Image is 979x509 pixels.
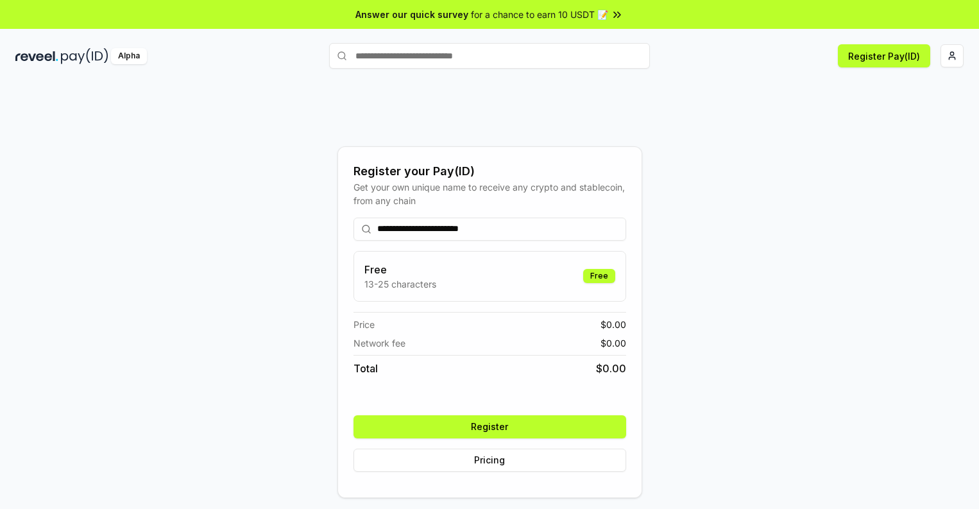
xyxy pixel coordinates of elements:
[355,8,468,21] span: Answer our quick survey
[353,180,626,207] div: Get your own unique name to receive any crypto and stablecoin, from any chain
[471,8,608,21] span: for a chance to earn 10 USDT 📝
[364,277,436,291] p: 13-25 characters
[15,48,58,64] img: reveel_dark
[364,262,436,277] h3: Free
[353,415,626,438] button: Register
[353,336,405,350] span: Network fee
[838,44,930,67] button: Register Pay(ID)
[353,318,375,331] span: Price
[600,336,626,350] span: $ 0.00
[600,318,626,331] span: $ 0.00
[353,162,626,180] div: Register your Pay(ID)
[353,361,378,376] span: Total
[111,48,147,64] div: Alpha
[61,48,108,64] img: pay_id
[583,269,615,283] div: Free
[596,361,626,376] span: $ 0.00
[353,449,626,472] button: Pricing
